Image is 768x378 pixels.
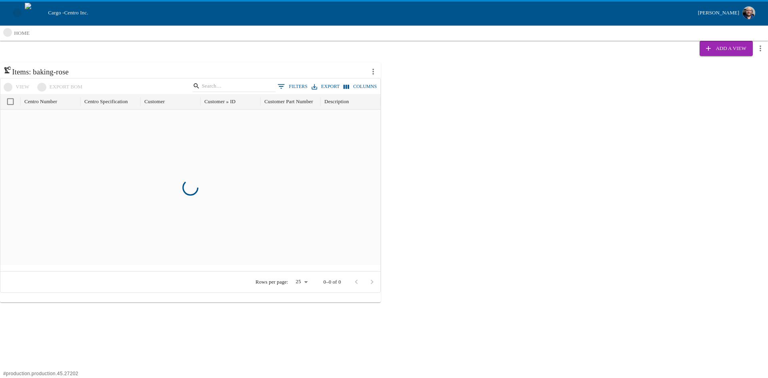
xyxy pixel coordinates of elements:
span: Centro Inc. [64,10,88,16]
div: 25 [292,276,311,288]
button: more actions [753,41,768,56]
div: Cargo - [45,9,694,17]
div: Centro Number [24,99,57,105]
img: cargo logo [25,3,45,23]
button: Show filters [276,80,310,92]
div: Customer [144,99,165,105]
p: Rows per page: [256,278,288,286]
button: open drawer [10,5,25,20]
img: Profile image [742,6,755,19]
p: home [14,29,30,37]
p: 0–0 of 0 [324,278,341,286]
button: Export [310,81,342,92]
div: Customer Part Number [264,99,313,105]
h6: Items: baking-rose [3,66,366,78]
button: Select columns [342,81,379,92]
div: Description [324,99,349,105]
button: Add a View [700,41,752,56]
input: Search… [202,81,264,92]
div: Centro Specification [84,99,128,105]
div: [PERSON_NAME] [698,8,739,18]
button: more actions [366,64,381,79]
button: [PERSON_NAME] [695,4,758,22]
div: Customer » ID [204,99,236,105]
div: Search [193,80,276,94]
